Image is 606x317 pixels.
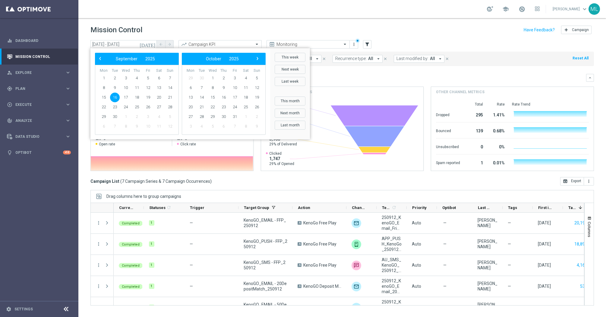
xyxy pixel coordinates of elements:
[15,71,65,74] span: Explore
[298,242,301,246] span: A
[196,68,207,73] th: weekday
[383,57,387,61] i: close
[165,93,175,102] span: 21
[572,28,589,32] span: Campaign
[106,194,181,199] div: Row Groups
[143,93,153,102] span: 19
[303,305,341,310] span: KenoGO Deposit Match
[178,40,262,49] ng-select: Campaign KPI
[584,177,594,185] button: more_vert
[230,73,240,83] span: 3
[186,102,195,112] span: 20
[120,68,131,73] th: weekday
[436,109,460,119] div: Dropped
[208,112,217,122] span: 29
[7,102,65,107] div: Execute
[352,42,356,47] i: more_vert
[230,83,240,93] span: 10
[298,263,301,267] span: A
[430,56,435,61] span: All
[186,112,195,122] span: 27
[99,142,115,147] span: Open rate
[587,222,592,237] span: Columns
[355,39,360,43] div: There are unsaved changes
[165,40,174,49] button: arrow_forward
[15,103,65,106] span: Execute
[230,112,240,122] span: 31
[382,205,391,210] span: Templates
[376,56,381,62] i: arrow_drop_down
[560,177,584,185] button: open_in_browser Export
[154,102,164,112] span: 27
[154,73,164,83] span: 6
[572,55,589,62] button: Reset All
[219,73,229,83] span: 2
[579,304,588,311] button: 255
[165,112,175,122] span: 5
[7,102,12,107] i: play_circle_outline
[159,42,163,46] i: arrow_back
[574,240,588,248] button: 18,892
[154,83,164,93] span: 13
[436,125,460,135] div: Bounced
[561,26,592,34] button: add Campaign
[436,157,460,167] div: Spam reported
[275,77,305,86] button: Last week
[197,102,207,112] span: 21
[143,73,153,83] span: 5
[210,179,212,184] span: )
[15,49,71,65] a: Mission Control
[197,73,207,83] span: 30
[96,55,174,63] bs-datepicker-navigation-view: ​ ​ ​
[121,102,131,112] span: 24
[269,161,294,166] span: 29% of Opened
[15,33,71,49] a: Dashboard
[252,112,262,122] span: 2
[512,102,589,107] div: Rate Trend
[116,56,137,61] span: September
[229,68,240,73] th: weekday
[437,56,443,62] i: arrow_drop_down
[208,122,217,131] span: 5
[139,40,157,49] button: [DATE]
[333,55,383,63] button: Recurrence type: All arrow_drop_down
[251,68,262,73] th: weekday
[183,55,261,63] bs-datepicker-navigation-view: ​ ​ ​
[91,234,114,255] div: Press SPACE to select this row.
[154,112,164,122] span: 4
[197,112,207,122] span: 28
[586,179,591,184] i: more_vert
[121,73,131,83] span: 3
[99,83,109,93] span: 8
[96,55,104,63] button: ‹
[7,86,71,91] button: gps_fixed Plan keyboard_arrow_right
[197,83,207,93] span: 7
[197,93,207,102] span: 14
[352,205,366,210] span: Channel
[90,26,142,34] h1: Mission Control
[7,86,12,91] i: gps_fixed
[303,262,336,268] span: KenoGo Free Play
[7,150,71,155] div: lightbulb Optibot +10
[110,83,120,93] span: 9
[119,205,134,210] span: Current Status
[412,205,427,210] span: Priority
[508,205,517,210] span: Tags
[363,40,371,49] button: filter_alt
[252,83,262,93] span: 12
[467,125,483,135] div: 139
[7,38,71,43] button: equalizer Dashboard
[229,56,239,61] span: 2025
[478,217,497,228] div: Tina Wang
[65,134,71,139] i: keyboard_arrow_right
[436,141,460,151] div: Unsubscribed
[579,283,588,290] button: 536
[467,141,483,151] div: 0
[564,27,569,32] i: add
[140,42,156,47] i: [DATE]
[252,93,262,102] span: 19
[7,134,71,139] div: Data Studio keyboard_arrow_right
[275,109,305,118] button: Next month
[298,221,301,225] span: A
[275,121,305,130] button: Last month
